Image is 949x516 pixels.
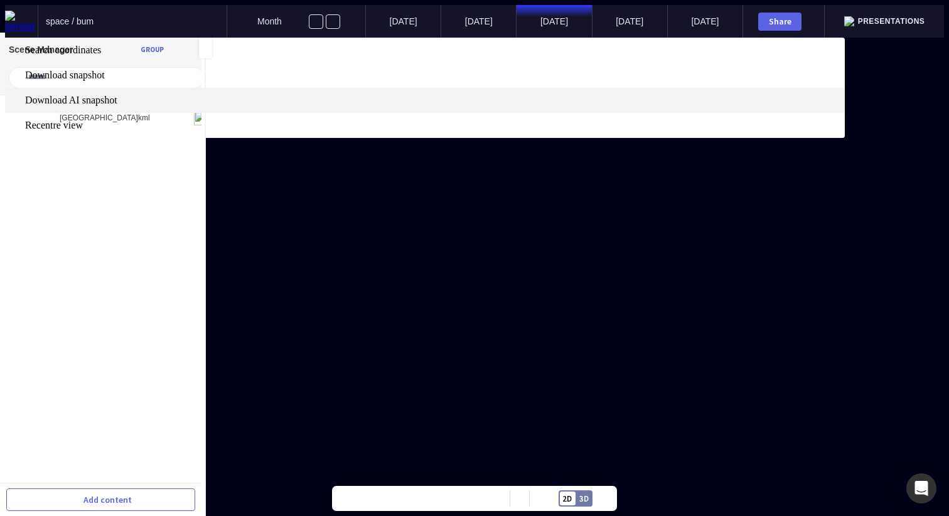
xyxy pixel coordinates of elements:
span: Presentations [858,17,925,26]
mapp-timeline-period: [DATE] [667,5,743,38]
div: Open Intercom Messenger [906,473,936,503]
span: Search coordinates [25,45,842,56]
mapp-timeline-period: [DATE] [516,5,591,38]
span: Download AI snapshot [25,95,842,106]
mapp-timeline-period: [DATE] [365,5,441,38]
mapp-timeline-period: [DATE] [441,5,516,38]
span: space / bum [46,16,94,26]
span: Recentre view [25,120,842,131]
mapp-timeline-period: [DATE] [592,5,667,38]
span: Month [257,16,282,26]
img: presentation.svg [844,16,854,26]
span: Download snapshot [25,70,842,81]
img: sensat [5,11,38,32]
button: Share [758,13,802,31]
div: Share [764,17,796,26]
